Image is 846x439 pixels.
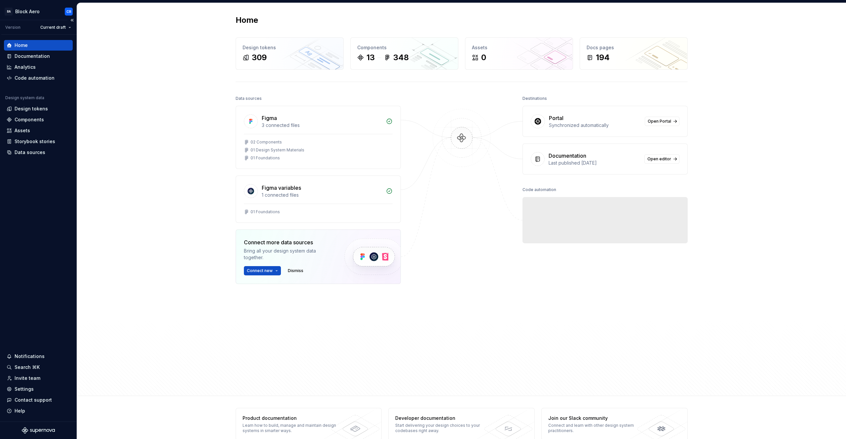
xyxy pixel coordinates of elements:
div: Help [15,408,25,414]
button: Help [4,406,73,416]
div: Search ⌘K [15,364,40,371]
div: Design tokens [243,44,337,51]
div: 309 [252,52,267,63]
a: Components13348 [350,37,458,70]
a: Design tokens309 [236,37,344,70]
button: Search ⌘K [4,362,73,373]
span: Open editor [647,156,671,162]
a: Figma3 connected files02 Components01 Design System Materials01 Foundations [236,106,401,169]
div: Portal [549,114,563,122]
div: 3 connected files [262,122,382,129]
div: CR [66,9,71,14]
button: Collapse sidebar [67,16,77,25]
div: Notifications [15,353,45,360]
a: Home [4,40,73,51]
a: Open Portal [645,117,679,126]
button: Current draft [37,23,74,32]
div: Settings [15,386,34,392]
div: Storybook stories [15,138,55,145]
div: Join our Slack community [548,415,644,421]
div: Assets [15,127,30,134]
a: Open editor [644,154,679,164]
a: Code automation [4,73,73,83]
div: Documentation [549,152,586,160]
div: Start delivering your design choices to your codebases right away. [395,423,491,433]
div: 01 Foundations [250,209,280,215]
div: Design tokens [15,105,48,112]
div: Bring all your design system data together. [244,248,333,261]
div: 02 Components [250,140,282,145]
span: Current draft [40,25,66,30]
button: Dismiss [285,266,306,275]
div: Code automation [15,75,55,81]
a: Data sources [4,147,73,158]
div: Connect more data sources [244,238,333,246]
a: Storybook stories [4,136,73,147]
div: Home [15,42,28,49]
button: BABlock AeroCR [1,4,75,19]
span: Open Portal [648,119,671,124]
a: Design tokens [4,103,73,114]
div: 01 Design System Materials [250,147,304,153]
a: Docs pages194 [580,37,688,70]
div: Version [5,25,20,30]
div: Figma variables [262,184,301,192]
a: Assets [4,125,73,136]
div: Contact support [15,397,52,403]
a: Components [4,114,73,125]
div: Invite team [15,375,40,381]
a: Assets0 [465,37,573,70]
div: 194 [596,52,610,63]
div: Code automation [522,185,556,194]
div: BA [5,8,13,16]
h2: Home [236,15,258,25]
div: Data sources [236,94,262,103]
a: Documentation [4,51,73,61]
div: Block Aero [15,8,40,15]
div: Developer documentation [395,415,491,421]
div: Data sources [15,149,45,156]
div: Documentation [15,53,50,60]
a: Figma variables1 connected files01 Foundations [236,176,401,223]
button: Connect new [244,266,281,275]
div: Analytics [15,64,36,70]
svg: Supernova Logo [22,427,55,434]
div: 0 [481,52,486,63]
div: Synchronized automatically [549,122,641,129]
div: Learn how to build, manage and maintain design systems in smarter ways. [243,423,339,433]
div: 01 Foundations [250,155,280,161]
span: Dismiss [288,268,303,273]
div: Product documentation [243,415,339,421]
a: Settings [4,384,73,394]
div: Figma [262,114,277,122]
div: Design system data [5,95,44,100]
button: Notifications [4,351,73,362]
div: Connect and learn with other design system practitioners. [548,423,644,433]
div: Components [15,116,44,123]
div: Docs pages [587,44,681,51]
div: 13 [366,52,375,63]
div: 348 [393,52,409,63]
a: Invite team [4,373,73,383]
span: Connect new [247,268,273,273]
div: Last published [DATE] [549,160,640,166]
div: Assets [472,44,566,51]
div: Destinations [522,94,547,103]
a: Analytics [4,62,73,72]
div: Components [357,44,451,51]
div: 1 connected files [262,192,382,198]
button: Contact support [4,395,73,405]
